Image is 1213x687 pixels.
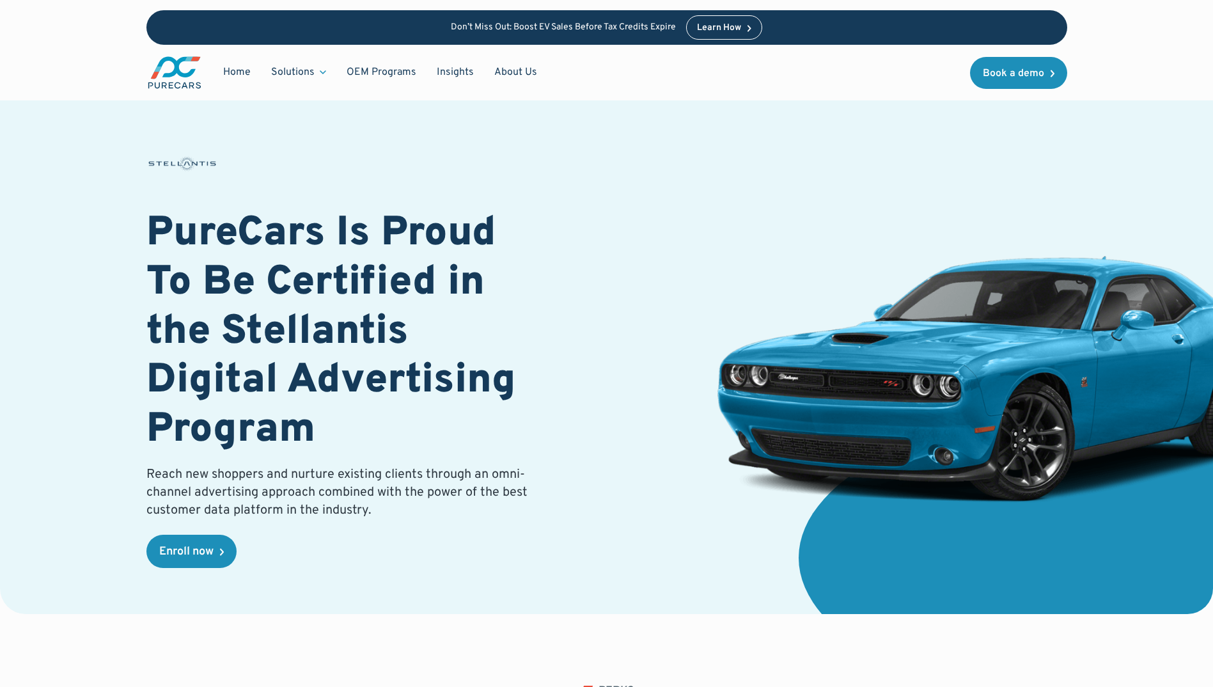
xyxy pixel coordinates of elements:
a: Enroll now [146,535,237,568]
div: Solutions [271,65,315,79]
div: Enroll now [159,546,214,558]
a: Insights [427,60,484,84]
div: Learn How [697,24,741,33]
a: Book a demo [970,57,1067,89]
a: Learn How [686,15,762,40]
p: Reach new shoppers and nurture existing clients through an omni-channel advertising approach comb... [146,466,535,519]
div: Book a demo [983,68,1044,79]
a: About Us [484,60,547,84]
a: main [146,55,203,90]
a: Home [213,60,261,84]
h1: PureCars Is Proud To Be Certified in the Stellantis Digital Advertising Program [146,210,535,455]
p: Don’t Miss Out: Boost EV Sales Before Tax Credits Expire [451,22,676,33]
a: OEM Programs [336,60,427,84]
img: purecars logo [146,55,203,90]
div: Solutions [261,60,336,84]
